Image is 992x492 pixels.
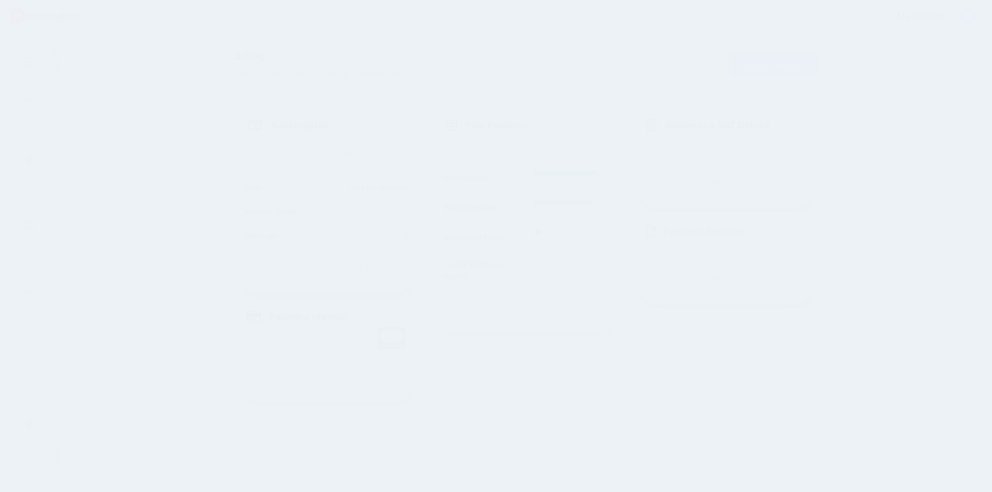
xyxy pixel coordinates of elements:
p: 15/19 [534,206,608,216]
p: 0/20 [534,268,608,279]
a: FREE [10,5,80,28]
h4: Business & VAT Details [646,119,770,131]
a: Purchase Add-ons [444,295,607,319]
img: Missinglettr [10,8,80,26]
h4: Payment Invoices [646,225,805,237]
div: $0 [327,206,416,218]
p: 6/7 [534,176,608,186]
b: Social Profiles: [444,201,498,213]
a: Tell us how we can improve [877,465,980,480]
b: Workspaces: [444,172,491,184]
b: Plan: [245,183,262,192]
b: Referral Credit: [245,207,299,216]
p: You are not subscribed to an active subscription. Click below to sign up to one now. [247,134,406,170]
span: 0 [403,232,408,241]
b: Curate Posts per month: [444,258,518,282]
a: Change Card [245,363,408,387]
div: No plan selected [296,181,416,193]
a: Purchase Add-ons [729,54,818,78]
p: If you have a VAT number, or want to include your address on your invoices, enter it below. [646,134,805,158]
b: Scheduled Posts: [444,231,507,243]
b: Choose Plan [309,147,355,156]
p: View your recent payment invoices. [646,243,805,255]
h4: Plan Features [446,119,528,131]
p: 2174/20,270 [534,235,608,246]
p: Current card on file is a Mastercard ending in . [247,325,362,349]
a: Update Details [644,169,807,193]
h4: Subscription [247,119,329,131]
a: Close Account [329,255,408,279]
a: Change Plan [245,255,324,279]
span: Manage your billing details and subscription [234,66,618,80]
b: 2645 [320,339,338,348]
span: FREE [73,4,94,25]
b: Referrals: [245,232,279,241]
a: My Account [887,4,976,30]
img: menu.png [24,57,34,67]
a: View More [644,266,807,290]
p: Keep track of your plan's features and upgrade if needed. [446,134,605,158]
h4: Payment Method [247,310,347,323]
span: Billing [234,51,618,61]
